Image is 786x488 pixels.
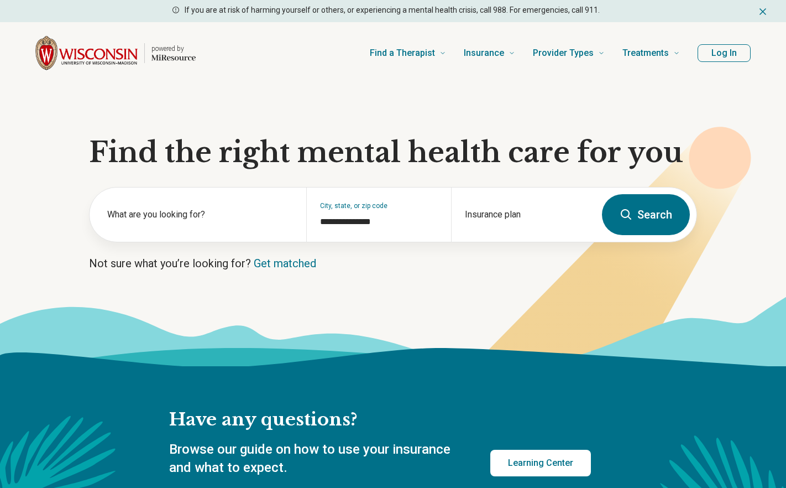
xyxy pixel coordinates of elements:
p: If you are at risk of harming yourself or others, or experiencing a mental health crisis, call 98... [185,4,600,16]
p: Not sure what you’re looking for? [89,256,697,271]
button: Dismiss [757,4,768,18]
a: Treatments [622,31,680,75]
a: Find a Therapist [370,31,446,75]
span: Provider Types [533,45,594,61]
span: Find a Therapist [370,45,435,61]
label: What are you looking for? [107,208,293,221]
a: Provider Types [533,31,605,75]
h1: Find the right mental health care for you [89,136,697,169]
p: powered by [151,44,196,53]
a: Home page [35,35,196,71]
h2: Have any questions? [169,408,591,432]
button: Log In [698,44,751,62]
span: Treatments [622,45,669,61]
button: Search [602,194,690,235]
a: Insurance [464,31,515,75]
a: Get matched [254,257,316,270]
p: Browse our guide on how to use your insurance and what to expect. [169,440,464,477]
a: Learning Center [490,450,591,476]
span: Insurance [464,45,504,61]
